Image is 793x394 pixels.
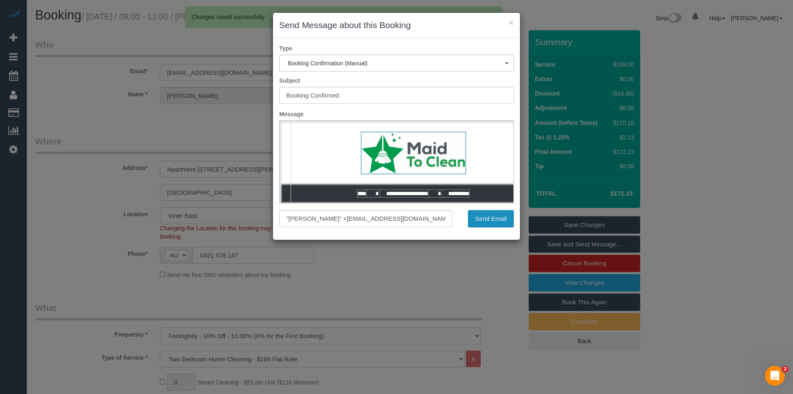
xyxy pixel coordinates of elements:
button: × [509,18,514,27]
button: Booking Confirmation (Manual) [279,55,514,72]
label: Message [273,110,520,118]
input: Subject [279,87,514,104]
label: Subject [273,76,520,85]
span: Booking Confirmation (Manual) [288,60,505,67]
iframe: Intercom live chat [765,366,785,386]
h3: Send Message about this Booking [279,19,514,31]
button: Send Email [468,210,514,227]
iframe: Rich Text Editor, editor1 [280,121,513,250]
span: 2 [782,366,788,373]
label: Type [273,44,520,53]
